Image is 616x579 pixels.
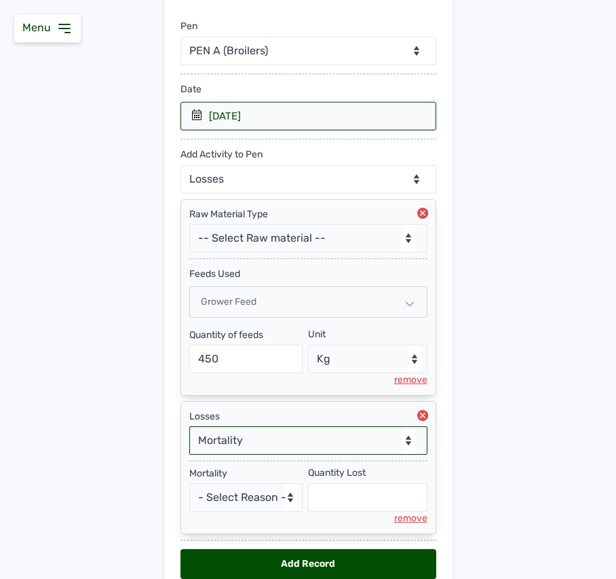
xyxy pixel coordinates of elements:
span: Grower Feed [201,296,256,307]
div: Raw Material Type [189,208,427,221]
div: remove [394,373,427,387]
div: Losses [189,410,427,424]
div: Quantity of feeds [189,329,303,342]
span: Menu [22,21,56,34]
div: Add Record [180,549,436,579]
div: Add Activity to Pen [180,140,263,162]
div: Pen [180,20,197,33]
div: Date [180,75,436,102]
div: Unit [308,328,326,341]
div: remove [394,512,427,525]
div: Mortality [189,467,303,481]
div: Quantity Lost [308,466,366,480]
a: Menu [22,21,73,34]
div: [DATE] [209,109,241,123]
div: feeds Used [189,259,427,281]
